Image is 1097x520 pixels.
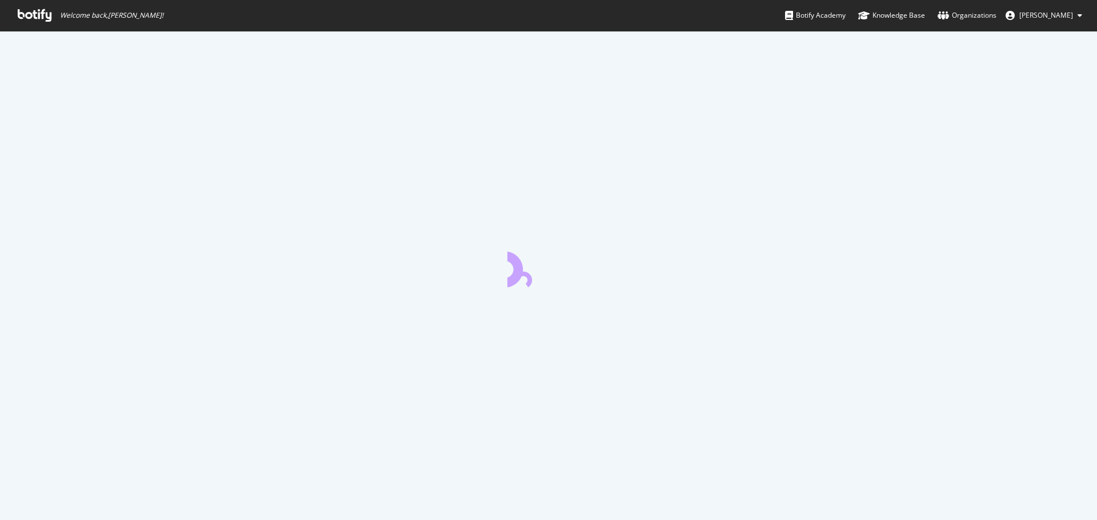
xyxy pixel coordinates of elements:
[60,11,163,20] span: Welcome back, [PERSON_NAME] !
[1019,10,1073,20] span: Anthony Hernandez
[858,10,925,21] div: Knowledge Base
[507,246,590,287] div: animation
[996,6,1091,25] button: [PERSON_NAME]
[785,10,846,21] div: Botify Academy
[938,10,996,21] div: Organizations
